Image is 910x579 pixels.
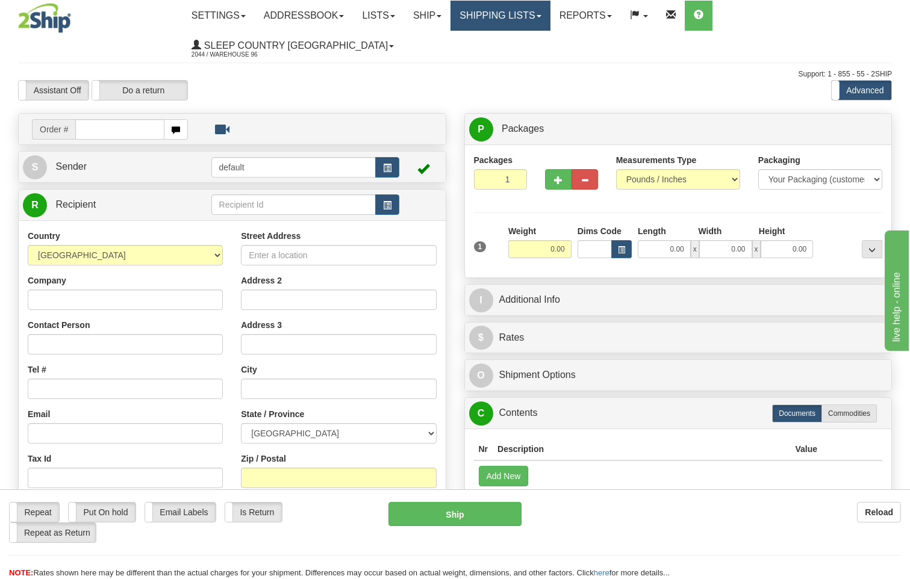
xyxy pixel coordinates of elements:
a: $Rates [469,326,888,350]
span: 2044 / Warehouse 96 [192,49,282,61]
span: Recipient [55,199,96,209]
label: Weight [508,225,536,237]
label: Street Address [241,230,301,242]
button: Reload [857,502,901,522]
span: x [691,240,699,258]
a: Settings [182,1,255,31]
div: live help - online [9,7,111,22]
label: Commodities [821,404,877,423]
span: Packages [502,123,544,134]
label: Email Labels [145,503,216,522]
button: Ship [388,502,522,526]
label: Length [638,225,666,237]
th: Nr [474,438,493,460]
span: Sleep Country [GEOGRAPHIC_DATA] [201,40,388,51]
label: Do a return [92,81,187,100]
a: CContents [469,401,888,426]
span: I [469,288,493,312]
a: Addressbook [255,1,354,31]
label: Zip / Postal [241,453,286,465]
th: Description [493,438,790,460]
a: Reports [550,1,621,31]
a: R Recipient [23,193,190,217]
input: Enter a location [241,245,436,265]
input: Sender Id [211,157,376,178]
th: Value [790,438,822,460]
label: Assistant Off [19,81,89,100]
span: P [469,117,493,141]
iframe: chat widget [882,228,909,351]
button: Add New [479,466,529,486]
label: Is Return [225,503,282,522]
span: O [469,364,493,388]
span: Order # [32,119,75,140]
a: OShipment Options [469,363,888,388]
span: Sender [55,161,87,172]
span: S [23,155,47,179]
label: Repeat [10,503,59,522]
label: Advanced [832,81,891,100]
a: Ship [404,1,450,31]
span: NOTE: [9,568,33,577]
label: City [241,364,257,376]
label: Repeat as Return [10,523,96,542]
label: Dims Code [578,225,622,237]
label: State / Province [241,408,304,420]
div: Support: 1 - 855 - 55 - 2SHIP [18,69,892,79]
label: Documents [772,404,822,423]
label: Contact Person [28,319,90,331]
a: P Packages [469,117,888,141]
b: Reload [865,507,893,517]
span: C [469,401,493,426]
label: Email [28,408,50,420]
a: Sleep Country [GEOGRAPHIC_DATA] 2044 / Warehouse 96 [182,31,403,61]
span: 1 [474,241,487,252]
a: here [594,568,609,577]
label: Measurements Type [616,154,697,166]
a: S Sender [23,155,211,179]
label: Width [698,225,721,237]
a: IAdditional Info [469,288,888,312]
label: Company [28,274,66,286]
a: Lists [353,1,404,31]
label: Put On hold [69,503,136,522]
label: Address 2 [241,274,282,286]
span: R [23,193,47,217]
input: Recipient Id [211,194,376,215]
label: Tel # [28,364,46,376]
label: Country [28,230,60,242]
a: Shipping lists [450,1,550,31]
img: logo2044.jpg [18,3,71,33]
label: Packages [474,154,513,166]
label: Tax Id [28,453,51,465]
label: Packaging [758,154,800,166]
span: x [752,240,761,258]
label: Height [759,225,785,237]
label: Address 3 [241,319,282,331]
div: ... [862,240,882,258]
span: $ [469,326,493,350]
